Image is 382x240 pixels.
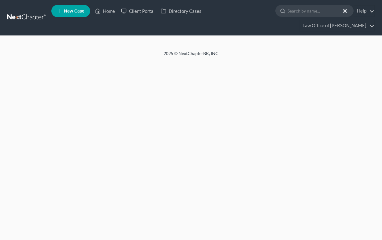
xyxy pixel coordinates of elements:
[118,6,158,17] a: Client Portal
[158,6,204,17] a: Directory Cases
[354,6,374,17] a: Help
[64,9,84,13] span: New Case
[92,6,118,17] a: Home
[288,5,343,17] input: Search by name...
[299,20,374,31] a: Law Office of [PERSON_NAME]
[17,50,365,61] div: 2025 © NextChapterBK, INC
